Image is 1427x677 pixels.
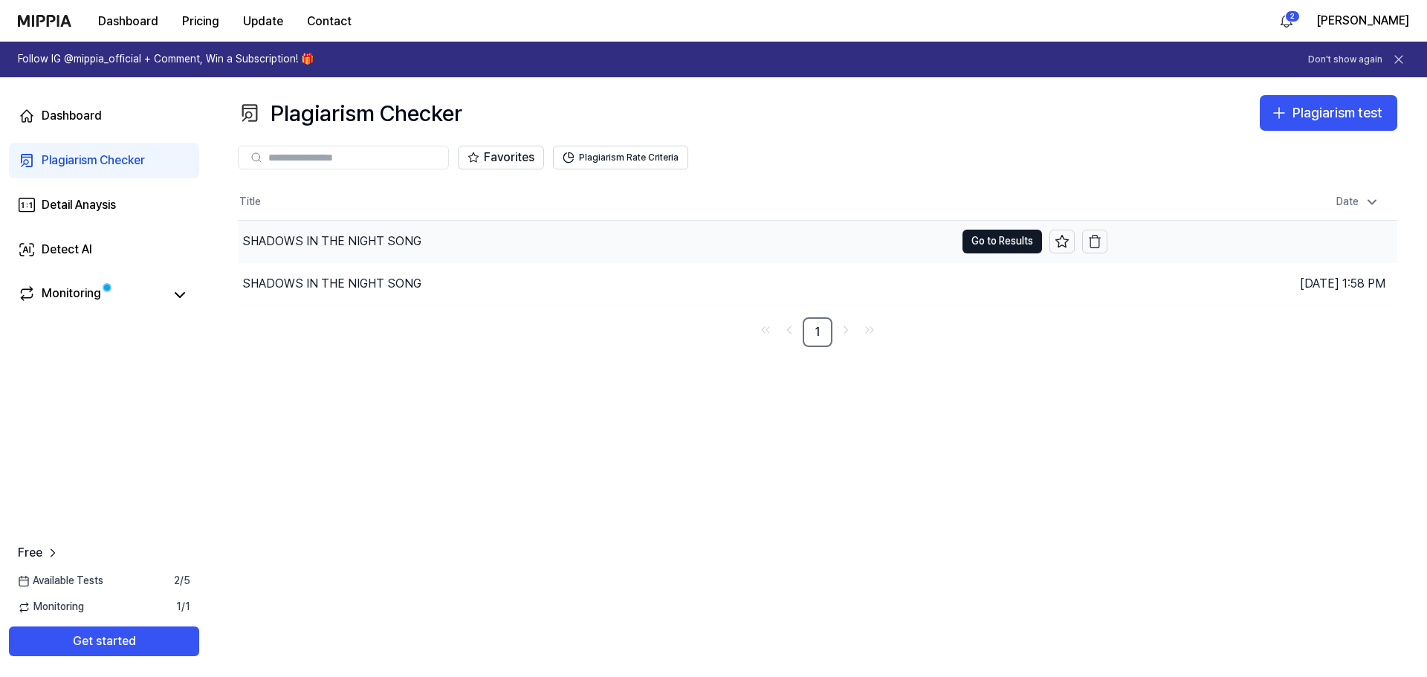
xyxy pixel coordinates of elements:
[42,152,145,169] div: Plagiarism Checker
[9,98,199,134] a: Dashboard
[42,196,116,214] div: Detail Anaysis
[458,146,544,169] button: Favorites
[18,52,314,67] h1: Follow IG @mippia_official + Comment, Win a Subscription! 🎁
[231,1,295,42] a: Update
[1330,190,1385,214] div: Date
[42,285,101,305] div: Monitoring
[18,544,42,562] span: Free
[18,574,103,589] span: Available Tests
[42,241,92,259] div: Detect AI
[1292,103,1382,124] div: Plagiarism test
[9,187,199,223] a: Detail Anaysis
[962,230,1042,253] button: Go to Results
[803,317,832,347] a: 1
[1107,262,1397,305] td: [DATE] 1:58 PM
[18,285,164,305] a: Monitoring
[1275,9,1298,33] button: 알림2
[238,95,462,131] div: Plagiarism Checker
[238,317,1397,347] nav: pagination
[231,7,295,36] button: Update
[242,233,421,250] div: SHADOWS IN THE NIGHT SONG
[1260,95,1397,131] button: Plagiarism test
[18,544,60,562] a: Free
[86,7,170,36] button: Dashboard
[9,143,199,178] a: Plagiarism Checker
[42,107,102,125] div: Dashboard
[9,232,199,268] a: Detect AI
[553,146,688,169] button: Plagiarism Rate Criteria
[295,7,363,36] button: Contact
[779,320,800,340] a: Go to previous page
[174,574,190,589] span: 2 / 5
[859,320,880,340] a: Go to last page
[1278,12,1295,30] img: 알림
[1308,54,1382,66] button: Don't show again
[9,626,199,656] button: Get started
[176,600,190,615] span: 1 / 1
[170,7,231,36] button: Pricing
[755,320,776,340] a: Go to first page
[1316,12,1409,30] button: [PERSON_NAME]
[238,184,1107,220] th: Title
[18,15,71,27] img: logo
[1285,10,1300,22] div: 2
[1107,220,1397,262] td: [DATE] 2:55 PM
[835,320,856,340] a: Go to next page
[242,275,421,293] div: SHADOWS IN THE NIGHT SONG
[18,600,84,615] span: Monitoring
